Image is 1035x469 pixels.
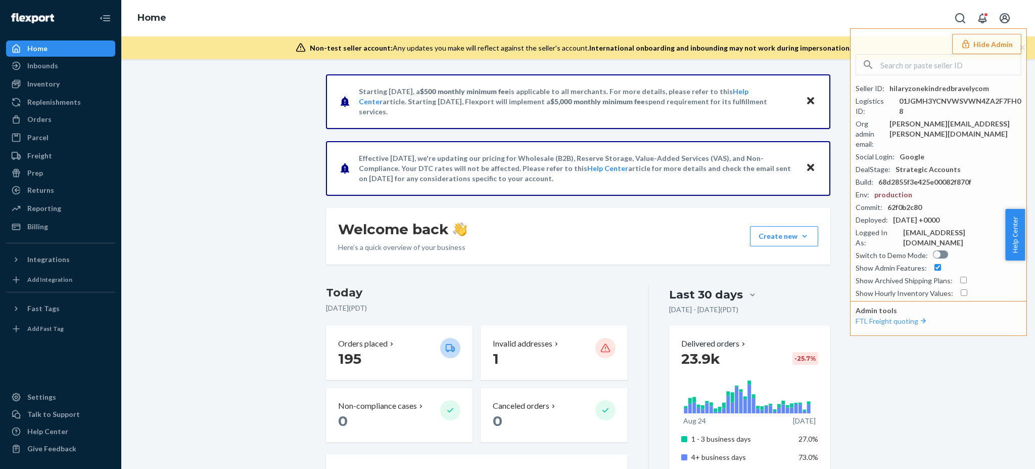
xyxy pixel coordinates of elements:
[550,97,645,106] span: $5,000 monthly minimum fee
[669,287,743,303] div: Last 30 days
[338,242,467,252] p: Here’s a quick overview of your business
[129,4,174,33] ol: breadcrumbs
[338,220,467,238] h1: Welcome back
[856,190,869,200] div: Env :
[27,222,48,232] div: Billing
[893,215,939,225] div: [DATE] +0000
[856,317,928,325] a: FTL Freight quoting
[326,285,628,301] h3: Today
[681,338,747,350] button: Delivered orders
[481,388,627,442] button: Canceled orders 0
[856,306,1021,316] p: Admin tools
[27,203,61,214] div: Reporting
[6,165,115,181] a: Prep
[493,338,552,350] p: Invalid addresses
[6,94,115,110] a: Replenishments
[326,303,628,313] p: [DATE] ( PDT )
[493,412,502,430] span: 0
[27,275,72,284] div: Add Integration
[669,305,738,315] p: [DATE] - [DATE] ( PDT )
[493,350,499,367] span: 1
[95,8,115,28] button: Close Navigation
[6,76,115,92] a: Inventory
[6,182,115,198] a: Returns
[856,119,884,149] div: Org admin email :
[972,8,993,28] button: Open notifications
[889,119,1021,139] div: [PERSON_NAME][EMAIL_ADDRESS][PERSON_NAME][DOMAIN_NAME]
[27,97,81,107] div: Replenishments
[899,96,1021,116] div: 01JGMH3YCNVWSVWN4ZA2F7FH08
[27,254,70,265] div: Integrations
[481,326,627,380] button: Invalid addresses 1
[338,412,348,430] span: 0
[971,439,1025,464] iframe: Opens a widget where you can chat to one of our agents
[6,219,115,235] a: Billing
[691,434,791,444] p: 1 - 3 business days
[6,406,115,422] button: Talk to Support
[880,55,1021,75] input: Search or paste seller ID
[27,61,58,71] div: Inbounds
[856,276,953,286] div: Show Archived Shipping Plans :
[493,400,549,412] p: Canceled orders
[6,111,115,127] a: Orders
[793,416,816,426] p: [DATE]
[27,168,43,178] div: Prep
[887,202,922,212] div: 62f0b2c80
[359,87,796,117] p: Starting [DATE], a is applicable to all merchants. For more details, please refer to this article...
[6,148,115,164] a: Freight
[27,444,76,454] div: Give Feedback
[338,400,417,412] p: Non-compliance cases
[6,301,115,317] button: Fast Tags
[878,177,971,187] div: 68d2855f3e425e00082f870f
[856,164,890,175] div: DealStage :
[856,250,928,261] div: Switch to Demo Mode :
[681,350,720,367] span: 23.9k
[6,58,115,74] a: Inbounds
[589,44,851,52] span: International onboarding and inbounding may not work during impersonation.
[420,87,509,96] span: $500 monthly minimum fee
[683,416,706,426] p: Aug 24
[27,392,56,402] div: Settings
[856,96,894,116] div: Logistics ID :
[27,133,49,143] div: Parcel
[798,453,818,461] span: 73.0%
[27,185,54,195] div: Returns
[856,202,882,212] div: Commit :
[856,177,873,187] div: Build :
[27,324,64,333] div: Add Fast Tag
[792,352,818,365] div: -25.7 %
[995,8,1015,28] button: Open account menu
[903,228,1021,248] div: [EMAIL_ADDRESS][DOMAIN_NAME]
[6,251,115,268] button: Integrations
[326,388,473,442] button: Non-compliance cases 0
[587,164,628,173] a: Help Center
[950,8,970,28] button: Open Search Box
[6,130,115,146] a: Parcel
[856,228,898,248] div: Logged In As :
[27,44,48,54] div: Home
[310,43,851,53] div: Any updates you make will reflect against the seller's account.
[900,152,924,162] div: Google
[6,272,115,288] a: Add Integration
[889,83,989,94] div: hilaryzonekindredbravelycom
[952,34,1021,54] button: Hide Admin
[11,13,54,23] img: Flexport logo
[856,83,884,94] div: Seller ID :
[27,114,52,124] div: Orders
[338,350,361,367] span: 195
[804,94,817,109] button: Close
[6,423,115,440] a: Help Center
[856,288,953,299] div: Show Hourly Inventory Values :
[137,12,166,23] a: Home
[6,389,115,405] a: Settings
[6,441,115,457] button: Give Feedback
[27,79,60,89] div: Inventory
[27,409,80,419] div: Talk to Support
[1005,209,1025,261] span: Help Center
[798,435,818,443] span: 27.0%
[453,222,467,236] img: hand-wave emoji
[691,452,791,462] p: 4+ business days
[750,226,818,246] button: Create new
[856,152,895,162] div: Social Login :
